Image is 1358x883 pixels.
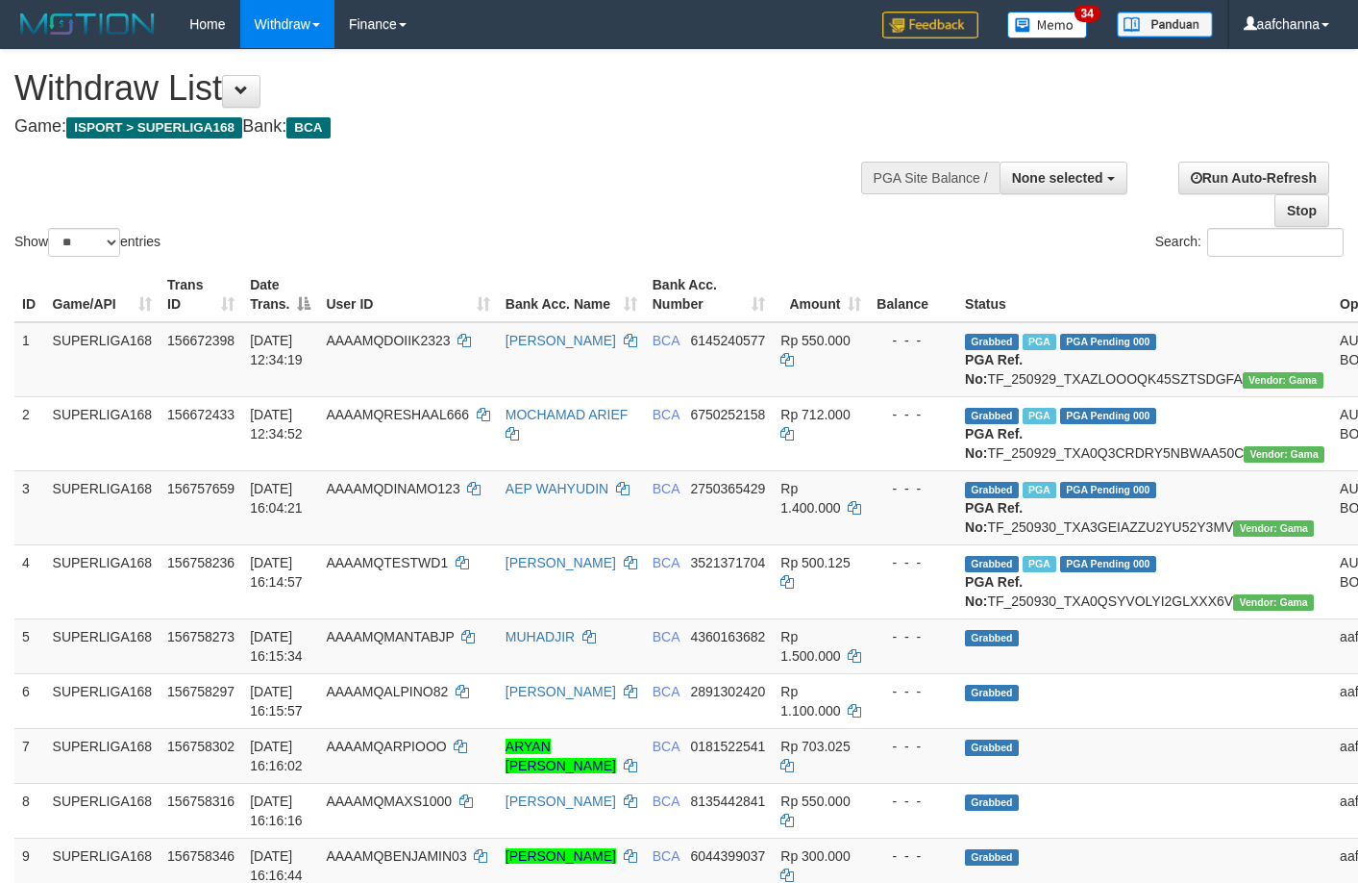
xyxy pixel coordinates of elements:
[45,322,160,397] td: SUPERLIGA168
[1178,162,1329,194] a: Run Auto-Refresh
[957,544,1332,618] td: TF_250930_TXA0QSYVOLYI2GLXXX6V
[167,481,235,496] span: 156757659
[167,555,235,570] span: 156758236
[167,629,235,644] span: 156758273
[167,407,235,422] span: 156672433
[326,848,466,864] span: AAAAMQBENJAMIN03
[1023,408,1056,424] span: Marked by aafsoycanthlai
[965,408,1019,424] span: Grabbed
[45,267,160,322] th: Game/API: activate to sort column ascending
[965,574,1023,609] b: PGA Ref. No:
[882,12,978,38] img: Feedback.jpg
[1060,334,1156,350] span: PGA Pending
[653,481,679,496] span: BCA
[877,405,950,424] div: - - -
[1207,228,1344,257] input: Search:
[167,684,235,699] span: 156758297
[45,396,160,470] td: SUPERLIGA168
[780,333,850,348] span: Rp 550.000
[45,544,160,618] td: SUPERLIGA168
[1233,594,1314,611] span: Vendor URL: https://trx31.1velocity.biz
[965,630,1019,646] span: Grabbed
[506,684,616,699] a: [PERSON_NAME]
[965,740,1019,756] span: Grabbed
[965,795,1019,811] span: Grabbed
[780,555,850,570] span: Rp 500.125
[326,555,448,570] span: AAAAMQTESTWD1
[167,848,235,864] span: 156758346
[780,481,840,516] span: Rp 1.400.000
[690,333,765,348] span: Copy 6145240577 to clipboard
[66,117,242,139] span: ISPORT > SUPERLIGA168
[645,267,774,322] th: Bank Acc. Number: activate to sort column ascending
[877,627,950,646] div: - - -
[167,794,235,809] span: 156758316
[957,470,1332,544] td: TF_250930_TXA3GEIAZZU2YU52Y3MV
[877,792,950,811] div: - - -
[326,333,450,348] span: AAAAMQDOIIK2323
[690,848,765,864] span: Copy 6044399037 to clipboard
[1233,520,1314,537] span: Vendor URL: https://trx31.1velocity.biz
[506,333,616,348] a: [PERSON_NAME]
[653,333,679,348] span: BCA
[1274,194,1329,227] a: Stop
[250,333,303,367] span: [DATE] 12:34:19
[877,331,950,350] div: - - -
[690,794,765,809] span: Copy 8135442841 to clipboard
[242,267,318,322] th: Date Trans.: activate to sort column descending
[965,334,1019,350] span: Grabbed
[14,10,160,38] img: MOTION_logo.png
[1243,372,1323,389] span: Vendor URL: https://trx31.1velocity.biz
[14,673,45,728] td: 6
[780,629,840,664] span: Rp 1.500.000
[326,739,446,754] span: AAAAMQARPIOOO
[326,407,469,422] span: AAAAMQRESHAAL666
[14,267,45,322] th: ID
[14,728,45,783] td: 7
[498,267,645,322] th: Bank Acc. Name: activate to sort column ascending
[14,322,45,397] td: 1
[45,618,160,673] td: SUPERLIGA168
[14,396,45,470] td: 2
[1155,228,1344,257] label: Search:
[965,685,1019,701] span: Grabbed
[326,481,459,496] span: AAAAMQDINAMO123
[690,629,765,644] span: Copy 4360163682 to clipboard
[653,407,679,422] span: BCA
[250,739,303,773] span: [DATE] 16:16:02
[965,556,1019,572] span: Grabbed
[690,684,765,699] span: Copy 2891302420 to clipboard
[506,794,616,809] a: [PERSON_NAME]
[250,481,303,516] span: [DATE] 16:04:21
[877,846,950,866] div: - - -
[957,267,1332,322] th: Status
[653,684,679,699] span: BCA
[250,629,303,664] span: [DATE] 16:15:34
[14,470,45,544] td: 3
[957,322,1332,397] td: TF_250929_TXAZLOOOQK45SZTSDGFA
[780,848,850,864] span: Rp 300.000
[653,629,679,644] span: BCA
[318,267,497,322] th: User ID: activate to sort column ascending
[506,481,608,496] a: AEP WAHYUDIN
[690,739,765,754] span: Copy 0181522541 to clipboard
[506,629,575,644] a: MUHADJIR
[1117,12,1213,38] img: panduan.png
[653,848,679,864] span: BCA
[773,267,869,322] th: Amount: activate to sort column ascending
[14,117,886,137] h4: Game: Bank:
[250,794,303,828] span: [DATE] 16:16:16
[14,228,160,257] label: Show entries
[1023,482,1056,498] span: Marked by aafsoycanthlai
[167,739,235,754] span: 156758302
[250,555,303,590] span: [DATE] 16:14:57
[877,553,950,572] div: - - -
[1023,556,1056,572] span: Marked by aafmaleo
[690,481,765,496] span: Copy 2750365429 to clipboard
[965,426,1023,461] b: PGA Ref. No:
[250,848,303,883] span: [DATE] 16:16:44
[160,267,242,322] th: Trans ID: activate to sort column ascending
[506,407,629,422] a: MOCHAMAD ARIEF
[250,684,303,719] span: [DATE] 16:15:57
[869,267,957,322] th: Balance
